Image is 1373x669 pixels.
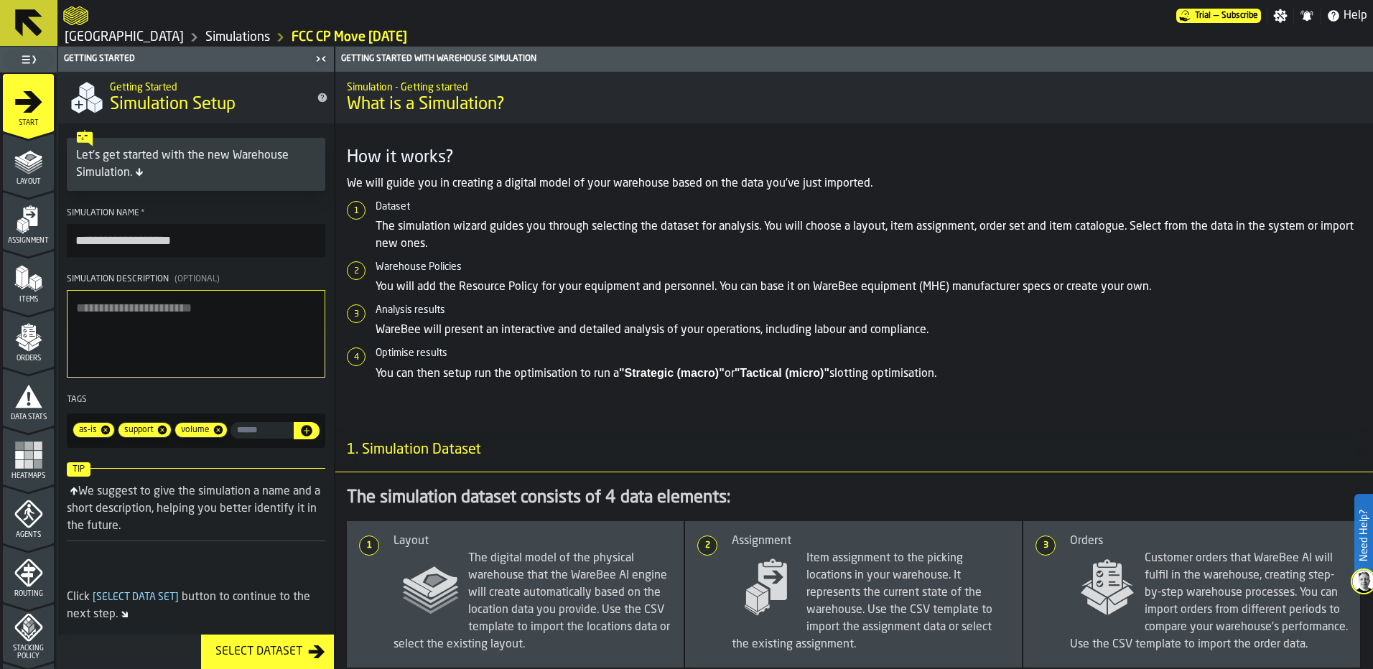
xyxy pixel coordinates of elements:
[174,275,220,284] span: (Optional)
[3,590,54,598] span: Routing
[73,425,100,435] span: as-is
[3,355,54,362] span: Orders
[335,440,481,460] span: 1. Simulation Dataset
[231,422,294,439] label: input-value-
[3,486,54,543] li: menu Agents
[3,74,54,131] li: menu Start
[231,422,294,439] input: input-value- input-value-
[735,367,829,379] strong: "Tactical (micro)"
[360,541,378,551] span: 1
[1070,533,1349,550] div: Orders
[67,224,325,257] input: button-toolbar-Simulation Name
[67,396,87,404] span: Tags
[58,72,334,123] div: title-Simulation Setup
[3,645,54,660] span: Stacking Policy
[110,93,236,116] span: Simulation Setup
[1294,9,1320,23] label: button-toggle-Notifications
[347,79,1362,93] h2: Sub Title
[67,462,90,477] span: Tip
[3,413,54,421] span: Data Stats
[67,208,325,257] label: button-toolbar-Simulation Name
[376,347,1362,359] h6: Optimise results
[110,79,305,93] h2: Sub Title
[1267,9,1293,23] label: button-toggle-Settings
[61,54,311,64] div: Getting Started
[3,545,54,602] li: menu Routing
[3,368,54,426] li: menu Data Stats
[1221,11,1258,21] span: Subscribe
[732,533,1010,550] div: Assignment
[3,133,54,190] li: menu Layout
[118,425,157,435] span: support
[376,218,1362,253] p: The simulation wizard guides you through selecting the dataset for analysis. You will choose a la...
[3,604,54,661] li: menu Stacking Policy
[699,541,716,551] span: 2
[1195,11,1211,21] span: Trial
[376,365,1362,383] p: You can then setup run the optimisation to run a or slotting optimisation.
[3,427,54,485] li: menu Heatmaps
[1344,7,1367,24] span: Help
[347,175,1362,192] p: We will guide you in creating a digital model of your warehouse based on the data you've just imp...
[201,635,334,669] button: button-Select Dataset
[3,531,54,539] span: Agents
[3,119,54,127] span: Start
[335,72,1373,123] div: title-What is a Simulation?
[394,533,672,550] div: Layout
[3,50,54,70] label: button-toggle-Toggle Full Menu
[1070,550,1349,653] span: Customer orders that WareBee AI will fulfil in the warehouse, creating step-by-step warehouse pro...
[175,592,179,602] span: ]
[335,47,1373,72] header: Getting Started with Warehouse Simulation
[93,592,96,602] span: [
[3,192,54,249] li: menu Assignment
[3,178,54,186] span: Layout
[65,29,184,45] a: link-to-/wh/i/b8e8645a-5c77-43f4-8135-27e3a4d97801
[292,29,407,45] a: link-to-/wh/i/b8e8645a-5c77-43f4-8135-27e3a4d97801/simulations/b9f1dfc2-7a11-47cc-a057-cb5649b8da71
[1214,11,1219,21] span: —
[294,422,320,439] button: button-
[157,424,171,436] span: Remove tag
[3,309,54,367] li: menu Orders
[3,472,54,480] span: Heatmaps
[376,322,1362,339] p: WareBee will present an interactive and detailed analysis of your operations, including labour an...
[205,29,270,45] a: link-to-/wh/i/b8e8645a-5c77-43f4-8135-27e3a4d97801
[1176,9,1261,23] div: Menu Subscription
[213,424,227,436] span: Remove tag
[376,304,1362,316] h6: Analysis results
[67,208,325,218] div: Simulation Name
[141,208,145,218] span: Required
[210,643,308,660] div: Select Dataset
[335,429,1373,472] h3: title-section-1. Simulation Dataset
[3,237,54,245] span: Assignment
[347,487,1362,510] div: The simulation dataset consists of 4 data elements:
[67,290,325,378] textarea: Simulation Description(Optional)
[619,367,725,379] strong: "Strategic (macro)"
[90,592,182,602] span: Select Data Set
[347,93,1362,116] span: What is a Simulation?
[63,29,1367,46] nav: Breadcrumb
[67,589,325,623] div: Click button to continue to the next step.
[1176,9,1261,23] a: link-to-/wh/i/b8e8645a-5c77-43f4-8135-27e3a4d97801/pricing/
[175,425,213,435] span: volume
[63,3,88,29] a: logo-header
[394,550,672,653] span: The digital model of the physical warehouse that the WareBee AI engine will create automatically ...
[58,47,334,72] header: Getting Started
[1356,495,1372,576] label: Need Help?
[3,251,54,308] li: menu Items
[76,147,316,182] div: Let's get started with the new Warehouse Simulation.
[67,486,320,532] div: We suggest to give the simulation a name and a short description, helping you better identify it ...
[732,550,1010,653] span: Item assignment to the picking locations in your warehouse. It represents the current state of th...
[67,275,169,284] span: Simulation Description
[1037,541,1054,551] span: 3
[347,146,1362,169] h3: How it works?
[311,50,331,67] label: button-toggle-Close me
[100,424,114,436] span: Remove tag
[376,279,1362,296] p: You will add the Resource Policy for your equipment and personnel. You can base it on WareBee equ...
[1321,7,1373,24] label: button-toggle-Help
[376,201,1362,212] h6: Dataset
[3,296,54,304] span: Items
[376,261,1362,273] h6: Warehouse Policies
[338,54,1370,64] div: Getting Started with Warehouse Simulation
